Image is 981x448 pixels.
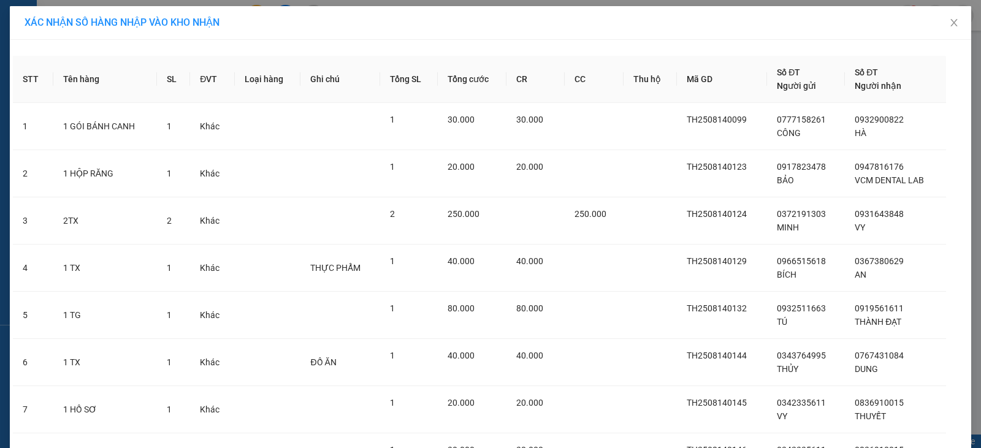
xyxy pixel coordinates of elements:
[777,364,798,374] span: THỦY
[855,209,904,219] span: 0931643848
[516,162,543,172] span: 20.000
[687,398,747,408] span: TH2508140145
[448,162,475,172] span: 20.000
[687,256,747,266] span: TH2508140129
[777,317,787,327] span: TÚ
[438,56,506,103] th: Tổng cước
[855,175,924,185] span: VCM DENTAL LAB
[390,256,395,266] span: 1
[13,103,53,150] td: 1
[777,270,796,279] span: BÍCH
[855,256,904,266] span: 0367380629
[53,56,157,103] th: Tên hàng
[855,398,904,408] span: 0836910015
[190,56,235,103] th: ĐVT
[448,398,475,408] span: 20.000
[13,245,53,292] td: 4
[190,292,235,339] td: Khác
[448,115,475,124] span: 30.000
[167,263,172,273] span: 1
[235,56,301,103] th: Loại hàng
[855,364,878,374] span: DUNG
[855,81,901,91] span: Người nhận
[105,70,229,85] div: 0
[10,40,96,84] div: CTY MỸ PHẨM HOA VIỆT
[53,103,157,150] td: 1 GÓI BÁNH CANH
[167,357,172,367] span: 1
[677,56,767,103] th: Mã GD
[777,256,826,266] span: 0966515618
[190,339,235,386] td: Khác
[53,197,157,245] td: 2TX
[777,411,787,421] span: VY
[13,292,53,339] td: 5
[777,81,816,91] span: Người gửi
[105,53,229,70] div: 0905754749
[10,84,96,101] div: 0971238183
[190,150,235,197] td: Khác
[777,67,800,77] span: Số ĐT
[777,128,801,138] span: CÔNG
[574,209,606,219] span: 250.000
[310,263,361,273] span: THỰC PHẨM
[53,245,157,292] td: 1 TX
[53,292,157,339] td: 1 TG
[390,303,395,313] span: 1
[13,56,53,103] th: STT
[190,197,235,245] td: Khác
[516,256,543,266] span: 40.000
[53,339,157,386] td: 1 TX
[53,386,157,433] td: 1 HỒ SƠ
[506,56,565,103] th: CR
[687,303,747,313] span: TH2508140132
[448,303,475,313] span: 80.000
[167,169,172,178] span: 1
[516,303,543,313] span: 80.000
[949,18,959,28] span: close
[105,10,229,38] div: [GEOGRAPHIC_DATA]
[516,398,543,408] span: 20.000
[687,115,747,124] span: TH2508140099
[167,121,172,131] span: 1
[516,351,543,360] span: 40.000
[777,115,826,124] span: 0777158261
[157,56,190,103] th: SL
[855,162,904,172] span: 0947816176
[855,303,904,313] span: 0919561611
[855,351,904,360] span: 0767431084
[390,398,395,408] span: 1
[53,150,157,197] td: 1 HỘP RĂNG
[855,115,904,124] span: 0932900822
[855,411,886,421] span: THUYẾT
[855,222,865,232] span: VY
[777,398,826,408] span: 0342335611
[105,38,229,53] div: NHÀN
[855,128,866,138] span: HÀ
[190,103,235,150] td: Khác
[13,339,53,386] td: 6
[167,404,172,414] span: 1
[167,216,172,226] span: 2
[777,209,826,219] span: 0372191303
[10,12,29,25] span: Gửi:
[13,386,53,433] td: 7
[687,209,747,219] span: TH2508140124
[777,303,826,313] span: 0932511663
[855,67,878,77] span: Số ĐT
[105,10,134,23] span: Nhận:
[390,115,395,124] span: 1
[390,162,395,172] span: 1
[777,175,794,185] span: BẢO
[687,162,747,172] span: TH2508140123
[190,245,235,292] td: Khác
[855,317,901,327] span: THÀNH ĐẠT
[777,351,826,360] span: 0343764995
[624,56,677,103] th: Thu hộ
[390,209,395,219] span: 2
[448,351,475,360] span: 40.000
[855,270,866,279] span: AN
[516,115,543,124] span: 30.000
[937,6,971,40] button: Close
[687,351,747,360] span: TH2508140144
[10,10,96,40] div: BX Miền Tây (HÀNG)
